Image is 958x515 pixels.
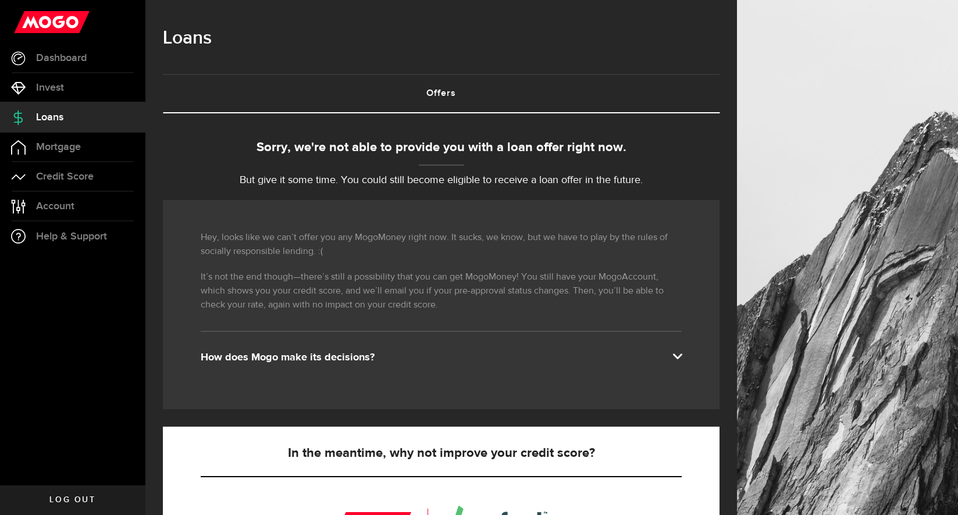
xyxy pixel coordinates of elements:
[36,171,94,182] span: Credit Score
[163,74,720,113] ul: Tabs Navigation
[909,466,958,515] iframe: LiveChat chat widget
[36,53,87,63] span: Dashboard
[201,270,682,312] p: It’s not the end though—there’s still a possibility that you can get MogoMoney! You still have yo...
[201,231,682,259] p: Hey, looks like we can’t offer you any MogoMoney right now. It sucks, we know, but we have to pla...
[36,201,74,212] span: Account
[201,446,682,460] h5: In the meantime, why not improve your credit score?
[36,112,63,123] span: Loans
[36,83,64,93] span: Invest
[163,75,720,112] a: Offers
[163,23,720,53] h1: Loans
[201,351,682,364] div: How does Mogo make its decisions?
[163,173,720,188] p: But give it some time. You could still become eligible to receive a loan offer in the future.
[36,142,81,152] span: Mortgage
[36,231,107,242] span: Help & Support
[49,496,95,504] span: Log out
[163,138,720,158] div: Sorry, we're not able to provide you with a loan offer right now.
